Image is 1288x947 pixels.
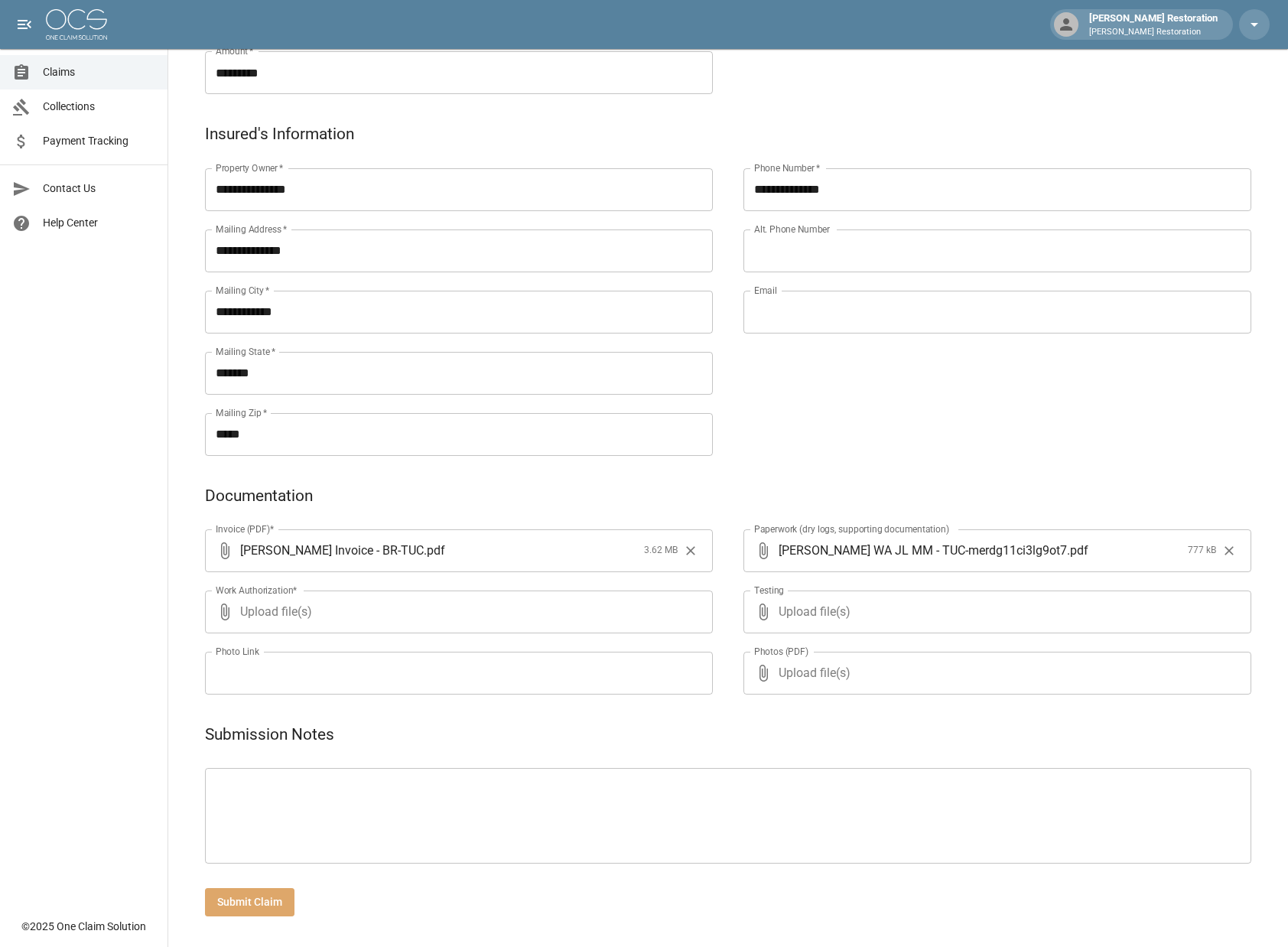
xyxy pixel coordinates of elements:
p: [PERSON_NAME] Restoration [1089,26,1218,39]
label: Photos (PDF) [754,645,808,658]
span: 777 kB [1188,543,1216,558]
label: Testing [754,584,784,597]
img: ocs-logo-white-transparent.png [46,9,107,40]
div: [PERSON_NAME] Restoration [1083,11,1224,38]
span: . pdf [1067,542,1088,559]
label: Invoice (PDF)* [216,522,275,535]
label: Phone Number [754,161,820,174]
label: Property Owner [216,161,284,174]
span: Upload file(s) [240,591,672,633]
button: Clear [1218,539,1241,562]
span: [PERSON_NAME] Invoice - BR-TUC [240,542,424,559]
label: Mailing Address [216,223,287,236]
label: Mailing Zip [216,406,268,419]
span: Contact Us [43,181,155,197]
span: Help Center [43,215,155,231]
span: . pdf [424,542,445,559]
button: Submit Claim [205,888,294,916]
span: [PERSON_NAME] WA JL MM - TUC-merdg11ci3lg9ot7 [779,542,1067,559]
button: Clear [679,539,702,562]
label: Work Authorization* [216,584,298,597]
label: Mailing City [216,284,270,297]
span: Payment Tracking [43,133,155,149]
span: Claims [43,64,155,80]
span: Upload file(s) [779,591,1210,633]
span: Upload file(s) [779,652,1210,695]
label: Amount [216,44,254,57]
span: 3.62 MB [644,543,678,558]
span: Collections [43,99,155,115]
button: open drawer [9,9,40,40]
label: Email [754,284,777,297]
label: Photo Link [216,645,259,658]
label: Mailing State [216,345,275,358]
div: © 2025 One Claim Solution [21,919,146,934]
label: Paperwork (dry logs, supporting documentation) [754,522,949,535]
label: Alt. Phone Number [754,223,830,236]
